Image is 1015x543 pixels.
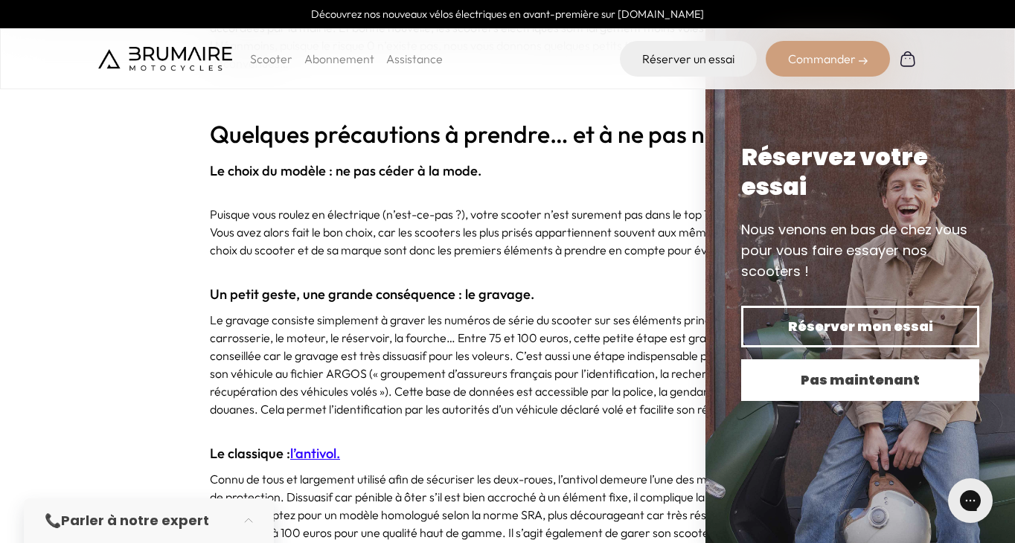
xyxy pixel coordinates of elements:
a: Réserver un essai [620,41,757,77]
span: Puisque vous roulez en électrique (n’est-ce-pas ?), votre scooter n’est surement pas dans le top ... [210,207,793,257]
strong: Quelques précautions à prendre… et à ne pas négliger ! [210,119,788,149]
a: l’antivol. [290,445,340,462]
div: Commander [766,41,890,77]
span: Le gravage consiste simplement à graver les numéros de série du scooter sur ses éléments principa... [210,312,792,417]
img: Panier [899,50,917,68]
strong: Un petit geste, une grande conséquence : le gravage. [210,286,534,303]
iframe: Gorgias live chat messenger [941,473,1000,528]
strong: Le classique : [210,445,340,462]
span: l’antivol [290,445,336,462]
a: Assistance [386,51,443,66]
span: . [290,445,340,462]
strong: Le choix du modèle : ne pas céder à la mode. [210,162,481,179]
p: Scooter [250,50,292,68]
img: right-arrow-2.png [859,57,868,65]
img: Brumaire Motocycles [98,47,232,71]
a: Abonnement [304,51,374,66]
